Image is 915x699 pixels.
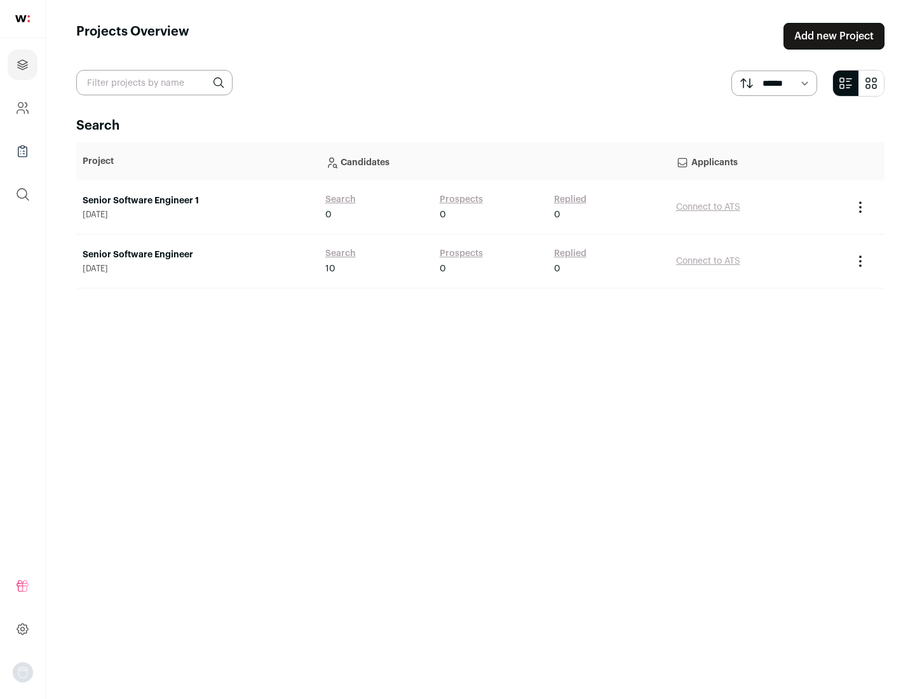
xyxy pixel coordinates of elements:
[325,208,332,221] span: 0
[853,200,868,215] button: Project Actions
[554,262,560,275] span: 0
[554,193,586,206] a: Replied
[554,208,560,221] span: 0
[325,193,356,206] a: Search
[325,247,356,260] a: Search
[83,210,313,220] span: [DATE]
[8,136,37,166] a: Company Lists
[325,262,335,275] span: 10
[440,247,483,260] a: Prospects
[676,257,740,266] a: Connect to ATS
[83,248,313,261] a: Senior Software Engineer
[440,262,446,275] span: 0
[853,254,868,269] button: Project Actions
[76,23,189,50] h1: Projects Overview
[676,149,840,174] p: Applicants
[8,93,37,123] a: Company and ATS Settings
[440,193,483,206] a: Prospects
[13,662,33,682] button: Open dropdown
[83,264,313,274] span: [DATE]
[76,70,233,95] input: Filter projects by name
[15,15,30,22] img: wellfound-shorthand-0d5821cbd27db2630d0214b213865d53afaa358527fdda9d0ea32b1df1b89c2c.svg
[8,50,37,80] a: Projects
[13,662,33,682] img: nopic.png
[676,203,740,212] a: Connect to ATS
[440,208,446,221] span: 0
[83,155,313,168] p: Project
[76,117,884,135] h2: Search
[554,247,586,260] a: Replied
[325,149,663,174] p: Candidates
[783,23,884,50] a: Add new Project
[83,194,313,207] a: Senior Software Engineer 1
